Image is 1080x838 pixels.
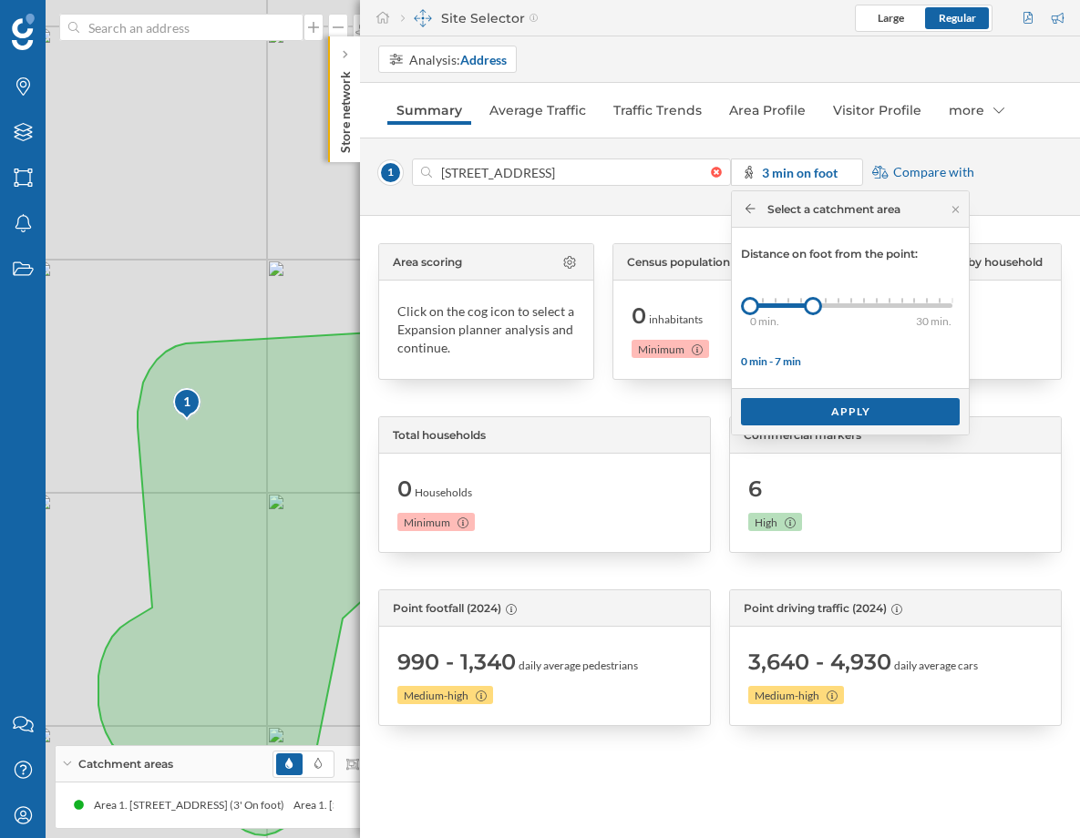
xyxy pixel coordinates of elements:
[414,9,432,27] img: dashboards-manager.svg
[378,160,403,185] span: 1
[748,648,891,677] span: 3,640 - 4,930
[172,393,202,411] div: 1
[741,246,960,262] p: Distance on foot from the point:
[767,202,900,216] span: Select a catchment area
[387,96,471,125] a: Summary
[12,14,35,50] img: Geoblink Logo
[397,648,516,677] span: 990 - 1,340
[415,485,472,501] span: Households
[748,475,762,504] span: 6
[78,756,173,772] span: Catchment areas
[401,9,539,27] div: Site Selector
[824,96,931,125] a: Visitor Profile
[409,50,507,69] div: Analysis:
[939,11,976,25] span: Regular
[627,254,730,271] span: Census population
[750,312,796,331] div: 0 min.
[172,387,203,423] img: pois-map-marker.svg
[720,96,815,125] a: Area Profile
[404,515,450,531] span: Minimum
[38,13,103,29] span: Soporte
[878,11,904,25] span: Large
[393,600,501,617] span: Point footfall (2024)
[480,96,595,125] a: Average Traffic
[393,427,486,444] span: Total households
[89,796,289,814] div: Area 1. [STREET_ADDRESS] (3' On foot)
[289,796,489,814] div: Area 1. [STREET_ADDRESS] (3' On foot)
[393,254,462,271] span: Area scoring
[632,301,646,331] span: 0
[172,387,200,420] div: 1
[604,96,711,125] a: Traffic Trends
[893,163,974,181] span: Compare with
[397,475,412,504] span: 0
[940,96,1013,125] div: more
[762,165,838,180] strong: 3 min on foot
[460,52,507,67] strong: Address
[404,688,468,704] span: Medium-high
[894,658,978,674] span: daily average cars
[649,312,703,328] span: inhabitants
[638,342,684,358] span: Minimum
[916,312,989,331] div: 30 min.
[755,515,777,531] span: High
[336,64,355,153] p: Store network
[755,688,819,704] span: Medium-high
[741,353,960,370] div: 0 min - 7 min
[744,600,887,617] span: Point driving traffic (2024)
[519,658,638,674] span: daily average pedestrians
[397,302,575,357] div: Click on the cog icon to select a Expansion planner analysis and continue.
